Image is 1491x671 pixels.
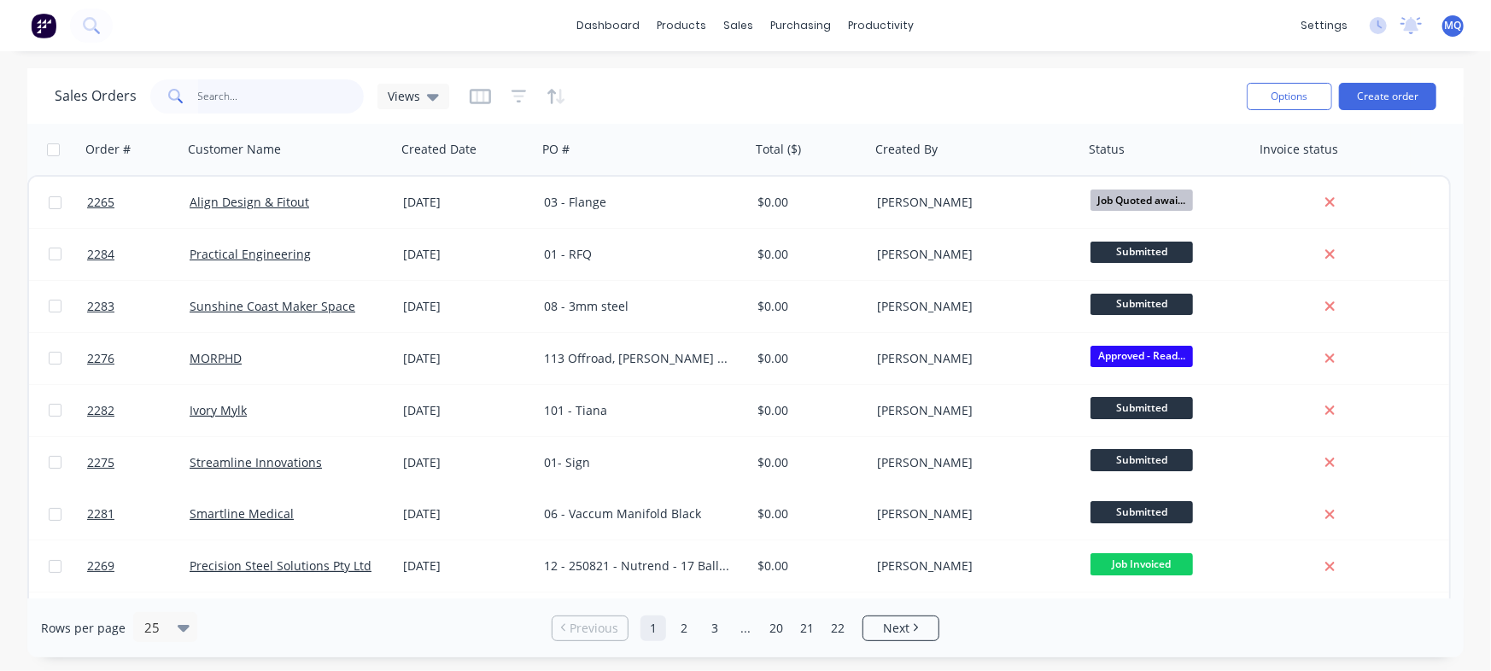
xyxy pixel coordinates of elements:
[87,437,190,488] a: 2275
[553,620,628,637] a: Previous page
[198,79,365,114] input: Search...
[877,454,1067,471] div: [PERSON_NAME]
[87,540,190,592] a: 2269
[55,88,137,104] h1: Sales Orders
[756,141,801,158] div: Total ($)
[757,505,858,522] div: $0.00
[1090,501,1193,522] span: Submitted
[403,557,530,575] div: [DATE]
[87,246,114,263] span: 2284
[542,141,570,158] div: PO #
[757,454,858,471] div: $0.00
[190,298,355,314] a: Sunshine Coast Maker Space
[1247,83,1332,110] button: Options
[877,298,1067,315] div: [PERSON_NAME]
[544,350,734,367] div: 113 Offroad, [PERSON_NAME] and [PERSON_NAME]
[1090,449,1193,470] span: Submitted
[403,298,530,315] div: [DATE]
[877,402,1067,419] div: [PERSON_NAME]
[403,350,530,367] div: [DATE]
[757,246,858,263] div: $0.00
[190,350,242,366] a: MORPHD
[1090,294,1193,315] span: Submitted
[388,87,420,105] span: Views
[1260,141,1338,158] div: Invoice status
[87,281,190,332] a: 2283
[87,505,114,522] span: 2281
[877,246,1067,263] div: [PERSON_NAME]
[825,616,851,641] a: Page 22
[877,557,1067,575] div: [PERSON_NAME]
[87,298,114,315] span: 2283
[87,350,114,367] span: 2276
[190,194,309,210] a: Align Design & Fitout
[1090,346,1193,367] span: Approved - Read...
[757,557,858,575] div: $0.00
[188,141,281,158] div: Customer Name
[640,616,666,641] a: Page 1 is your current page
[877,350,1067,367] div: [PERSON_NAME]
[403,454,530,471] div: [DATE]
[87,454,114,471] span: 2275
[544,402,734,419] div: 101 - Tiana
[1339,83,1436,110] button: Create order
[544,246,734,263] div: 01 - RFQ
[569,13,649,38] a: dashboard
[763,13,840,38] div: purchasing
[190,402,247,418] a: Ivory Mylk
[1090,553,1193,575] span: Job Invoiced
[716,13,763,38] div: sales
[31,13,56,38] img: Factory
[85,141,131,158] div: Order #
[87,488,190,540] a: 2281
[883,620,909,637] span: Next
[87,402,114,419] span: 2282
[863,620,938,637] a: Next page
[190,505,294,522] a: Smartline Medical
[671,616,697,641] a: Page 2
[87,592,190,644] a: 2168
[87,333,190,384] a: 2276
[544,505,734,522] div: 06 - Vaccum Manifold Black
[1089,141,1125,158] div: Status
[544,194,734,211] div: 03 - Flange
[733,616,758,641] a: Jump forward
[190,454,322,470] a: Streamline Innovations
[41,620,126,637] span: Rows per page
[190,557,371,574] a: Precision Steel Solutions Pty Ltd
[877,194,1067,211] div: [PERSON_NAME]
[544,454,734,471] div: 01- Sign
[87,229,190,280] a: 2284
[763,616,789,641] a: Page 20
[877,505,1067,522] div: [PERSON_NAME]
[702,616,728,641] a: Page 3
[87,557,114,575] span: 2269
[403,505,530,522] div: [DATE]
[1090,242,1193,263] span: Submitted
[87,385,190,436] a: 2282
[545,616,946,641] ul: Pagination
[757,402,858,419] div: $0.00
[757,350,858,367] div: $0.00
[190,246,311,262] a: Practical Engineering
[403,194,530,211] div: [DATE]
[757,194,858,211] div: $0.00
[1090,397,1193,418] span: Submitted
[1090,190,1193,211] span: Job Quoted awai...
[757,298,858,315] div: $0.00
[649,13,716,38] div: products
[87,194,114,211] span: 2265
[1292,13,1356,38] div: settings
[403,402,530,419] div: [DATE]
[840,13,923,38] div: productivity
[794,616,820,641] a: Page 21
[401,141,477,158] div: Created Date
[570,620,619,637] span: Previous
[544,298,734,315] div: 08 - 3mm steel
[87,177,190,228] a: 2265
[875,141,938,158] div: Created By
[544,557,734,575] div: 12 - 250821 - Nutrend - 17 Ballymore
[403,246,530,263] div: [DATE]
[1445,18,1462,33] span: MQ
